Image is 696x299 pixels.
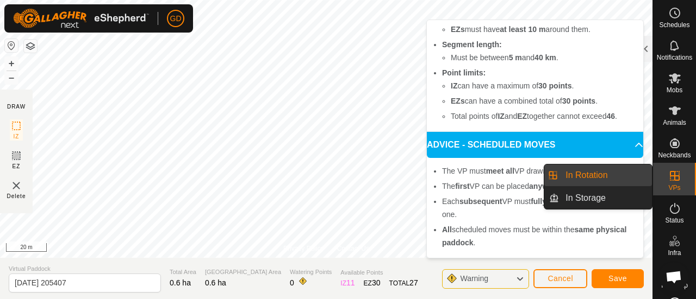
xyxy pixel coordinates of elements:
div: DRAW [7,103,26,111]
span: Notifications [657,54,692,61]
div: IZ [340,277,355,289]
img: VP [10,179,23,192]
span: 0.6 ha [205,278,226,287]
b: All [442,225,452,234]
span: Infra [668,250,681,256]
li: Total points of and together cannot exceed . [451,110,637,123]
span: Watering Points [290,268,332,277]
span: EZ [13,162,21,170]
div: Open chat [659,262,688,291]
span: 27 [409,278,418,287]
button: + [5,57,18,70]
li: Each VP must with the previous one. [442,195,637,221]
span: Available Points [340,268,418,277]
span: 30 [372,278,381,287]
b: IZ [451,81,457,90]
li: The VP must VP drawing . [442,164,637,177]
button: Map Layers [24,40,37,53]
li: In Storage [544,187,652,209]
b: EZs [451,25,465,34]
span: Status [665,217,683,224]
b: Point limits: [442,68,486,77]
span: Mobs [667,87,682,93]
div: TOTAL [389,277,418,289]
span: In Rotation [565,169,607,182]
b: anywhere [529,182,564,190]
span: 11 [346,278,355,287]
b: Segment length: [442,40,502,49]
b: 46 [606,112,615,120]
b: 30 points [562,97,595,105]
a: Privacy Policy [283,244,324,253]
b: fully overlap [531,197,575,206]
span: Total Area [170,268,196,277]
span: GD [170,13,182,24]
li: must have around them. [451,23,637,36]
b: IZ [498,112,504,120]
span: Heatmap [661,282,688,289]
a: Contact Us [337,244,369,253]
span: 0.6 ha [170,278,191,287]
span: Neckbands [658,152,691,158]
img: Gallagher Logo [13,9,149,28]
span: Cancel [548,274,573,283]
a: In Rotation [559,164,652,186]
button: Cancel [533,269,587,288]
span: IZ [14,132,20,141]
span: Virtual Paddock [9,264,161,273]
b: 5 m [509,53,522,62]
button: – [5,71,18,84]
button: Save [592,269,644,288]
span: Warning [460,274,488,283]
span: In Storage [565,192,606,205]
li: can have a combined total of . [451,94,637,107]
div: EZ [364,277,381,289]
span: Save [608,274,627,283]
li: scheduled moves must be within the . [442,223,637,249]
li: can have a maximum of . [451,79,637,92]
li: In Rotation [544,164,652,186]
li: The VP can be placed . [442,180,637,193]
b: at least 10 m [500,25,545,34]
b: EZ [517,112,527,120]
span: 0 [290,278,294,287]
span: Schedules [659,22,689,28]
b: subsequent [459,197,502,206]
span: Delete [7,192,26,200]
button: Reset Map [5,39,18,52]
li: Must be between and . [451,51,637,64]
b: meet all [486,167,514,175]
b: first [455,182,469,190]
b: 40 km [535,53,556,62]
a: In Storage [559,187,652,209]
span: VPs [668,185,680,191]
b: 30 points [538,81,571,90]
p-accordion-content: ADVICE - SCHEDULED MOVES [427,158,643,258]
b: EZs [451,97,465,105]
span: Animals [663,119,686,126]
span: [GEOGRAPHIC_DATA] Area [205,268,281,277]
span: ADVICE - SCHEDULED MOVES [427,138,555,151]
p-accordion-header: ADVICE - SCHEDULED MOVES [427,132,643,158]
